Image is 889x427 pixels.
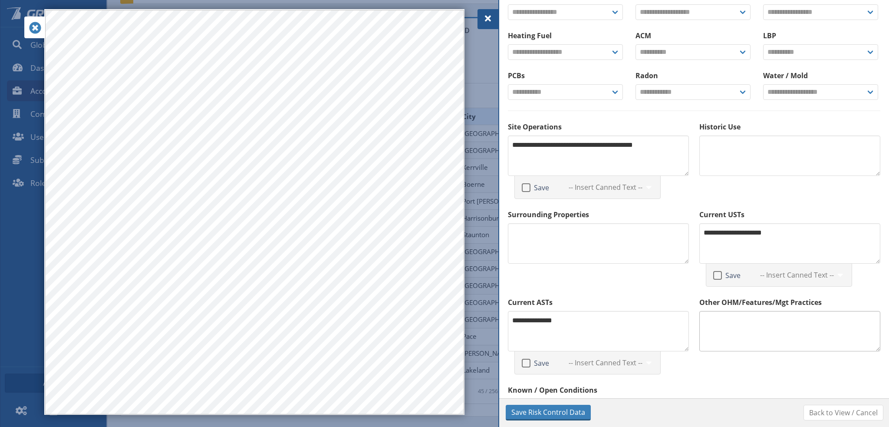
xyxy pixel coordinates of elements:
[530,359,549,367] span: Save
[569,357,642,368] span: -- Insert Canned Text --
[563,179,657,195] button: -- Insert Canned Text --
[754,267,848,283] button: -- Insert Canned Text --
[722,271,741,280] span: Save
[760,270,834,280] span: -- Insert Canned Text --
[803,405,883,420] a: Back to View / Cancel
[508,70,625,81] label: PCBs
[508,209,689,220] label: Surrounding Properties
[511,407,585,417] span: Save Risk Control Data
[508,385,880,395] label: Known / Open Conditions
[699,209,880,220] label: Current USTs
[530,183,549,192] span: Save
[569,182,642,192] span: -- Insert Canned Text --
[763,70,880,81] label: Water / Mold
[563,355,657,371] button: -- Insert Canned Text --
[635,70,753,81] label: Radon
[699,122,880,132] label: Historic Use
[635,30,753,41] label: ACM
[506,405,591,420] button: Save Risk Control Data
[508,297,689,308] label: Current ASTs
[763,30,880,41] label: LBP
[508,30,625,41] label: Heating Fuel
[508,122,689,132] label: Site Operations
[699,297,880,308] label: Other OHM/Features/Mgt Practices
